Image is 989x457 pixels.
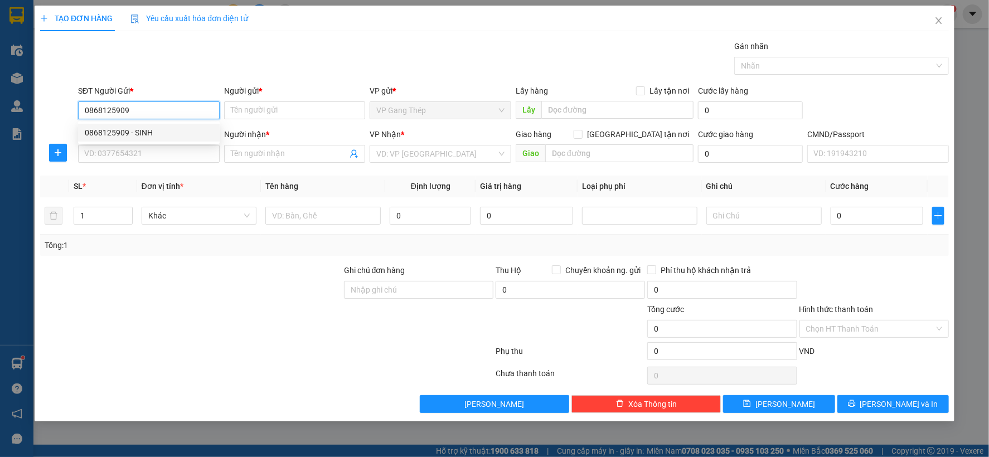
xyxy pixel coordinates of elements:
span: VND [799,347,815,356]
span: save [743,400,751,409]
input: Dọc đường [545,144,694,162]
div: Chưa thanh toán [494,367,646,387]
div: 0868125909 - SINH [85,127,213,139]
img: logo.jpg [14,14,98,70]
span: VP Nhận [370,130,401,139]
span: Đơn vị tính [142,182,183,191]
div: Phụ thu [494,345,646,364]
input: 0 [480,207,573,225]
span: [PERSON_NAME] và In [860,398,938,410]
button: deleteXóa Thông tin [571,395,721,413]
label: Hình thức thanh toán [799,305,874,314]
div: CMND/Passport [807,128,949,140]
input: Dọc đường [541,101,694,119]
button: plus [49,144,67,162]
span: Lấy tận nơi [645,85,694,97]
button: printer[PERSON_NAME] và In [837,395,949,413]
input: Ghi Chú [706,207,822,225]
span: Yêu cầu xuất hóa đơn điện tử [130,14,248,23]
span: Thu Hộ [496,266,521,275]
button: [PERSON_NAME] [420,395,569,413]
span: delete [616,400,624,409]
span: Xóa Thông tin [628,398,677,410]
button: Close [923,6,954,37]
span: user-add [350,149,358,158]
div: Tổng: 1 [45,239,382,251]
span: [PERSON_NAME] [465,398,525,410]
span: Giá trị hàng [480,182,521,191]
span: Chuyển khoản ng. gửi [561,264,645,276]
span: Lấy [516,101,541,119]
button: save[PERSON_NAME] [723,395,835,413]
span: VP Gang Thép [376,102,505,119]
span: [PERSON_NAME] [755,398,815,410]
span: Khác [148,207,250,224]
input: Ghi chú đơn hàng [344,281,493,299]
div: Người nhận [224,128,366,140]
span: Tên hàng [265,182,298,191]
label: Cước lấy hàng [698,86,748,95]
span: Định lượng [411,182,450,191]
span: Giao [516,144,545,162]
div: 0868125909 - SINH [78,124,220,142]
span: plus [933,211,944,220]
span: [GEOGRAPHIC_DATA] tận nơi [583,128,694,140]
span: Cước hàng [831,182,869,191]
span: Tổng cước [647,305,684,314]
label: Gán nhãn [734,42,768,51]
div: SĐT Người Gửi [78,85,220,97]
span: TẠO ĐƠN HÀNG [40,14,113,23]
label: Cước giao hàng [698,130,753,139]
b: GỬI : VP Gang Thép [14,76,150,94]
span: close [934,16,943,25]
th: Loại phụ phí [578,176,702,197]
li: 271 - [PERSON_NAME] - [GEOGRAPHIC_DATA] - [GEOGRAPHIC_DATA] [104,27,466,41]
div: VP gửi [370,85,511,97]
span: plus [40,14,48,22]
button: plus [932,207,944,225]
th: Ghi chú [702,176,826,197]
input: Cước giao hàng [698,145,803,163]
span: Lấy hàng [516,86,548,95]
button: delete [45,207,62,225]
span: plus [50,148,66,157]
input: Cước lấy hàng [698,101,803,119]
img: icon [130,14,139,23]
div: Người gửi [224,85,366,97]
span: Phí thu hộ khách nhận trả [656,264,755,276]
span: SL [74,182,83,191]
span: Giao hàng [516,130,551,139]
input: VD: Bàn, Ghế [265,207,381,225]
span: printer [848,400,856,409]
label: Ghi chú đơn hàng [344,266,405,275]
